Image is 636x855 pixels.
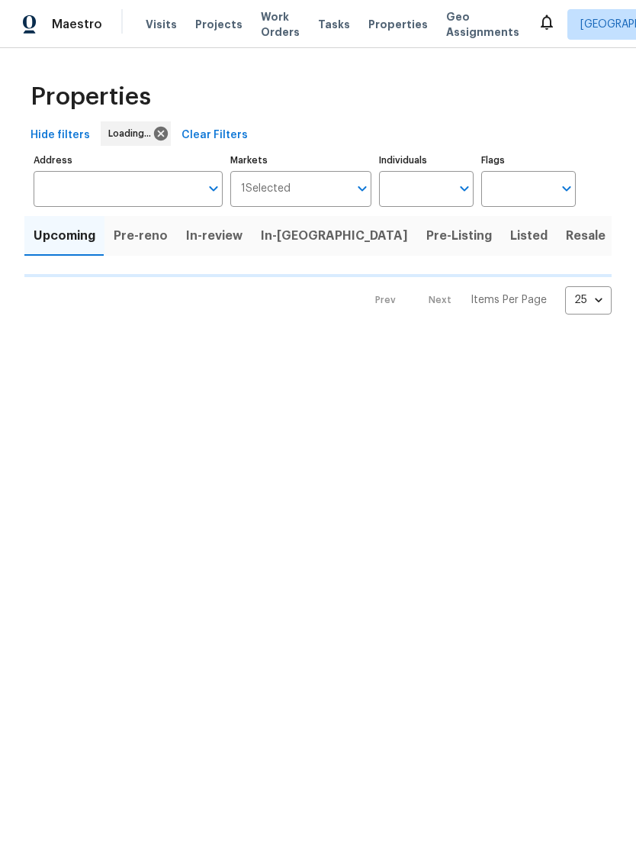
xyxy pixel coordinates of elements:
[230,156,372,165] label: Markets
[181,126,248,145] span: Clear Filters
[203,178,224,199] button: Open
[368,17,428,32] span: Properties
[261,9,300,40] span: Work Orders
[565,280,612,320] div: 25
[446,9,519,40] span: Geo Assignments
[454,178,475,199] button: Open
[146,17,177,32] span: Visits
[556,178,577,199] button: Open
[261,225,408,247] span: In-[GEOGRAPHIC_DATA]
[34,156,223,165] label: Address
[195,17,243,32] span: Projects
[510,225,548,247] span: Listed
[101,121,171,146] div: Loading...
[426,225,492,247] span: Pre-Listing
[31,126,90,145] span: Hide filters
[186,225,243,247] span: In-review
[379,156,474,165] label: Individuals
[352,178,373,199] button: Open
[471,292,547,308] p: Items Per Page
[114,225,168,247] span: Pre-reno
[52,17,102,32] span: Maestro
[566,225,605,247] span: Resale
[241,182,291,195] span: 1 Selected
[175,121,254,150] button: Clear Filters
[318,19,350,30] span: Tasks
[34,225,95,247] span: Upcoming
[481,156,576,165] label: Flags
[31,89,151,105] span: Properties
[361,286,612,315] nav: Pagination Navigation
[108,126,157,141] span: Loading...
[24,121,96,150] button: Hide filters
